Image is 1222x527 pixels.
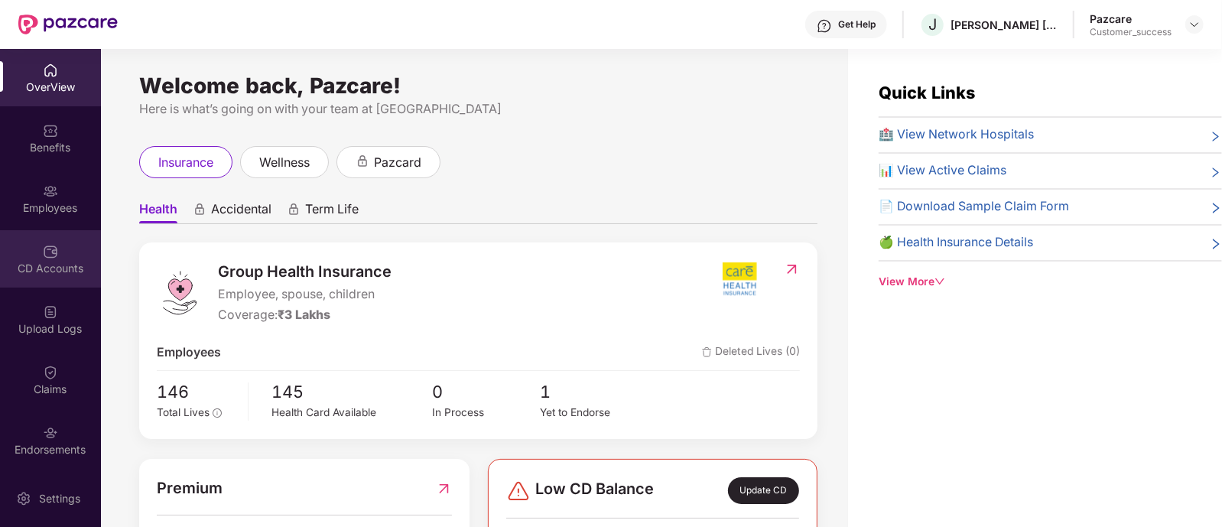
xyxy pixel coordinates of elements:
[879,83,975,102] span: Quick Links
[1090,26,1172,38] div: Customer_success
[879,233,1033,252] span: 🍏 Health Insurance Details
[157,477,223,500] span: Premium
[879,161,1006,181] span: 📊 View Active Claims
[158,153,213,172] span: insurance
[218,285,392,304] span: Employee, spouse, children
[157,379,237,405] span: 146
[934,276,945,287] span: down
[1210,128,1222,145] span: right
[1210,200,1222,216] span: right
[213,408,222,418] span: info-circle
[43,425,58,441] img: svg+xml;base64,PHN2ZyBpZD0iRW5kb3JzZW1lbnRzIiB4bWxucz0iaHR0cDovL3d3dy53My5vcmcvMjAwMC9zdmciIHdpZH...
[259,153,310,172] span: wellness
[1090,11,1172,26] div: Pazcare
[879,197,1069,216] span: 📄 Download Sample Claim Form
[702,347,712,357] img: deleteIcon
[1188,18,1201,31] img: svg+xml;base64,PHN2ZyBpZD0iRHJvcGRvd24tMzJ4MzIiIHhtbG5zPSJodHRwOi8vd3d3LnczLm9yZy8yMDAwL3N2ZyIgd2...
[218,306,392,325] div: Coverage:
[711,260,769,298] img: insurerIcon
[433,379,540,405] span: 0
[817,18,832,34] img: svg+xml;base64,PHN2ZyBpZD0iSGVscC0zMngzMiIgeG1sbnM9Imh0dHA6Ly93d3cudzMub3JnLzIwMDAvc3ZnIiB3aWR0aD...
[879,274,1222,291] div: View More
[838,18,876,31] div: Get Help
[540,379,647,405] span: 1
[540,405,647,421] div: Yet to Endorse
[34,491,85,506] div: Settings
[271,379,432,405] span: 145
[157,343,221,363] span: Employees
[271,405,432,421] div: Health Card Available
[278,307,330,322] span: ₹3 Lakhs
[16,491,31,506] img: svg+xml;base64,PHN2ZyBpZD0iU2V0dGluZy0yMHgyMCIgeG1sbnM9Imh0dHA6Ly93d3cudzMub3JnLzIwMDAvc3ZnIiB3aW...
[193,203,206,216] div: animation
[535,477,654,503] span: Low CD Balance
[139,201,177,223] span: Health
[951,18,1058,32] div: [PERSON_NAME] [PERSON_NAME]
[702,343,800,363] span: Deleted Lives (0)
[43,244,58,259] img: svg+xml;base64,PHN2ZyBpZD0iQ0RfQWNjb3VudHMiIGRhdGEtbmFtZT0iQ0QgQWNjb3VudHMiIHhtbG5zPSJodHRwOi8vd3...
[436,477,452,500] img: RedirectIcon
[879,125,1034,145] span: 🏥 View Network Hospitals
[218,260,392,284] span: Group Health Insurance
[728,477,799,503] div: Update CD
[374,153,421,172] span: pazcard
[43,304,58,320] img: svg+xml;base64,PHN2ZyBpZD0iVXBsb2FkX0xvZ3MiIGRhdGEtbmFtZT0iVXBsb2FkIExvZ3MiIHhtbG5zPSJodHRwOi8vd3...
[157,270,203,316] img: logo
[287,203,301,216] div: animation
[139,80,817,92] div: Welcome back, Pazcare!
[18,15,118,34] img: New Pazcare Logo
[1210,236,1222,252] span: right
[43,63,58,78] img: svg+xml;base64,PHN2ZyBpZD0iSG9tZSIgeG1sbnM9Imh0dHA6Ly93d3cudzMub3JnLzIwMDAvc3ZnIiB3aWR0aD0iMjAiIG...
[356,155,369,168] div: animation
[43,184,58,199] img: svg+xml;base64,PHN2ZyBpZD0iRW1wbG95ZWVzIiB4bWxucz0iaHR0cDovL3d3dy53My5vcmcvMjAwMC9zdmciIHdpZHRoPS...
[139,99,817,119] div: Here is what’s going on with your team at [GEOGRAPHIC_DATA]
[211,201,271,223] span: Accidental
[928,15,937,34] span: J
[305,201,359,223] span: Term Life
[784,262,800,277] img: RedirectIcon
[43,365,58,380] img: svg+xml;base64,PHN2ZyBpZD0iQ2xhaW0iIHhtbG5zPSJodHRwOi8vd3d3LnczLm9yZy8yMDAwL3N2ZyIgd2lkdGg9IjIwIi...
[506,479,531,503] img: svg+xml;base64,PHN2ZyBpZD0iRGFuZ2VyLTMyeDMyIiB4bWxucz0iaHR0cDovL3d3dy53My5vcmcvMjAwMC9zdmciIHdpZH...
[43,123,58,138] img: svg+xml;base64,PHN2ZyBpZD0iQmVuZWZpdHMiIHhtbG5zPSJodHRwOi8vd3d3LnczLm9yZy8yMDAwL3N2ZyIgd2lkdGg9Ij...
[157,406,210,418] span: Total Lives
[1210,164,1222,181] span: right
[433,405,540,421] div: In Process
